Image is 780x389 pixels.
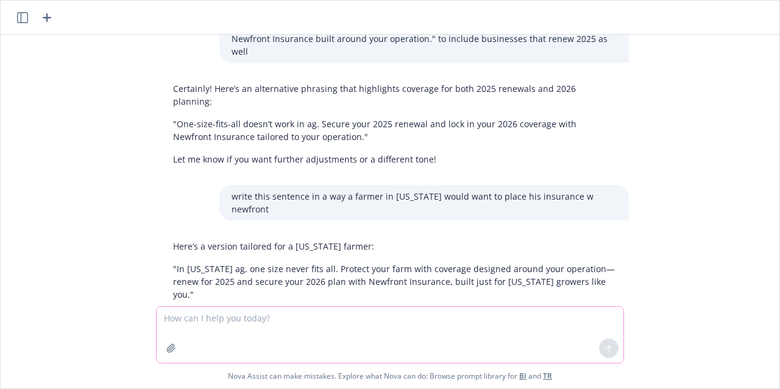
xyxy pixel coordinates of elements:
[173,262,617,301] p: "In [US_STATE] ag, one size never fits all. Protect your farm with coverage designed around your ...
[173,240,617,253] p: Here’s a version tailored for a [US_STATE] farmer:
[173,82,617,108] p: Certainly! Here’s an alternative phrasing that highlights coverage for both 2025 renewals and 202...
[232,19,617,58] p: another way of stating "One-size-fits-all doesn’t work in ag. Lock in your 2026 coverage with New...
[232,190,617,216] p: write this sentence in a way a farmer in [US_STATE] would want to place his insurance w newfront
[543,371,552,381] a: TR
[519,371,526,381] a: BI
[173,153,617,166] p: Let me know if you want further adjustments or a different tone!
[173,117,617,143] p: "One-size-fits-all doesn’t work in ag. Secure your 2025 renewal and lock in your 2026 coverage wi...
[228,363,552,388] span: Nova Assist can make mistakes. Explore what Nova can do: Browse prompt library for and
